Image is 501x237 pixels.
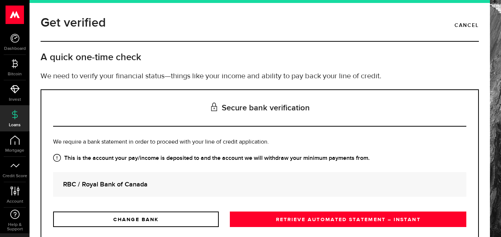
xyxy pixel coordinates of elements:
span: We require a bank statement in order to proceed with your line of credit application. [53,139,269,145]
iframe: LiveChat chat widget [470,206,501,237]
a: RETRIEVE AUTOMATED STATEMENT – INSTANT [230,212,466,227]
p: We need to verify your financial status—things like your income and ability to pay back your line... [41,71,479,82]
h2: A quick one-time check [41,51,479,63]
h1: Get verified [41,13,106,32]
strong: RBC / Royal Bank of Canada [63,179,456,189]
h3: Secure bank verification [53,90,466,127]
a: CHANGE BANK [53,212,219,227]
a: Cancel [455,19,479,32]
strong: This is the account your pay/income is deposited to and the account we will withdraw your minimum... [53,154,466,163]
